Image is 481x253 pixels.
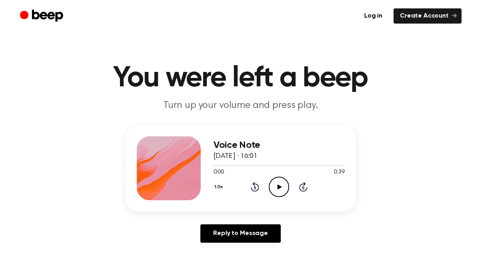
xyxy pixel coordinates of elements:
span: 0:00 [214,168,224,177]
a: Log in [358,8,389,24]
a: Beep [20,8,65,24]
button: 1.0x [214,180,226,194]
h1: You were left a beep [36,64,445,93]
h3: Voice Note [214,140,345,151]
p: Turn up your volume and press play. [87,99,394,112]
span: 0:39 [334,168,344,177]
span: [DATE] · 16:01 [214,153,257,160]
a: Reply to Message [200,224,280,243]
a: Create Account [393,8,461,24]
